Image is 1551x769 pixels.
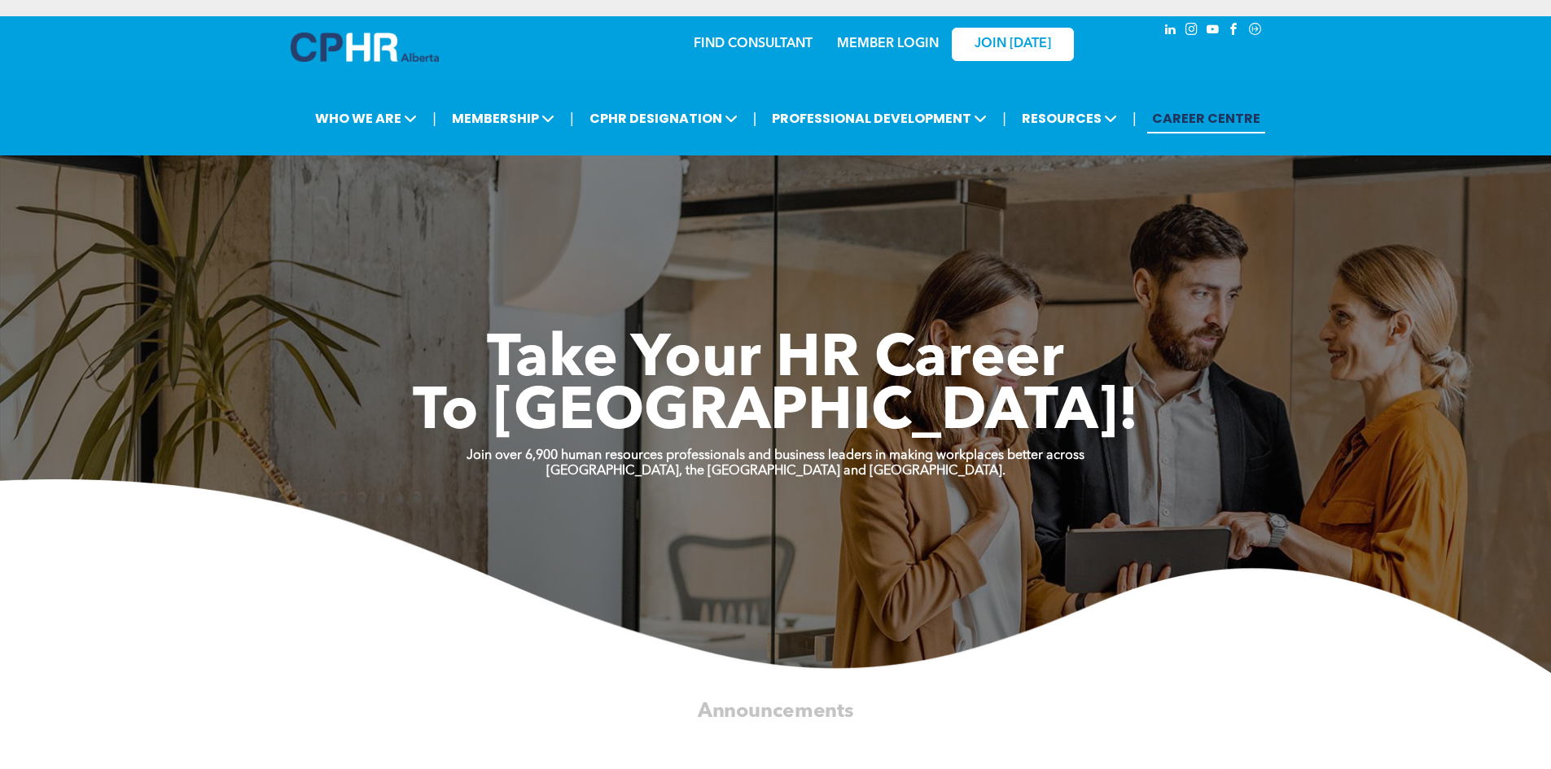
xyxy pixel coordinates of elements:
span: WHO WE ARE [310,103,422,133]
span: MEMBERSHIP [447,103,559,133]
img: A blue and white logo for cp alberta [291,33,439,62]
span: JOIN [DATE] [975,37,1051,52]
a: JOIN [DATE] [952,28,1074,61]
span: CPHR DESIGNATION [585,103,743,133]
span: Announcements [698,701,854,721]
li: | [1002,102,1006,135]
li: | [570,102,574,135]
a: facebook [1225,20,1243,42]
a: Social network [1246,20,1264,42]
span: To [GEOGRAPHIC_DATA]! [413,384,1139,443]
a: CAREER CENTRE [1147,103,1265,133]
a: youtube [1204,20,1222,42]
li: | [432,102,436,135]
span: RESOURCES [1017,103,1122,133]
a: FIND CONSULTANT [694,37,813,50]
strong: [GEOGRAPHIC_DATA], the [GEOGRAPHIC_DATA] and [GEOGRAPHIC_DATA]. [546,465,1006,478]
li: | [753,102,757,135]
span: Take Your HR Career [487,331,1064,390]
span: PROFESSIONAL DEVELOPMENT [767,103,992,133]
a: MEMBER LOGIN [837,37,939,50]
a: instagram [1183,20,1201,42]
a: linkedin [1162,20,1180,42]
strong: Join over 6,900 human resources professionals and business leaders in making workplaces better ac... [467,449,1084,462]
li: | [1133,102,1137,135]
